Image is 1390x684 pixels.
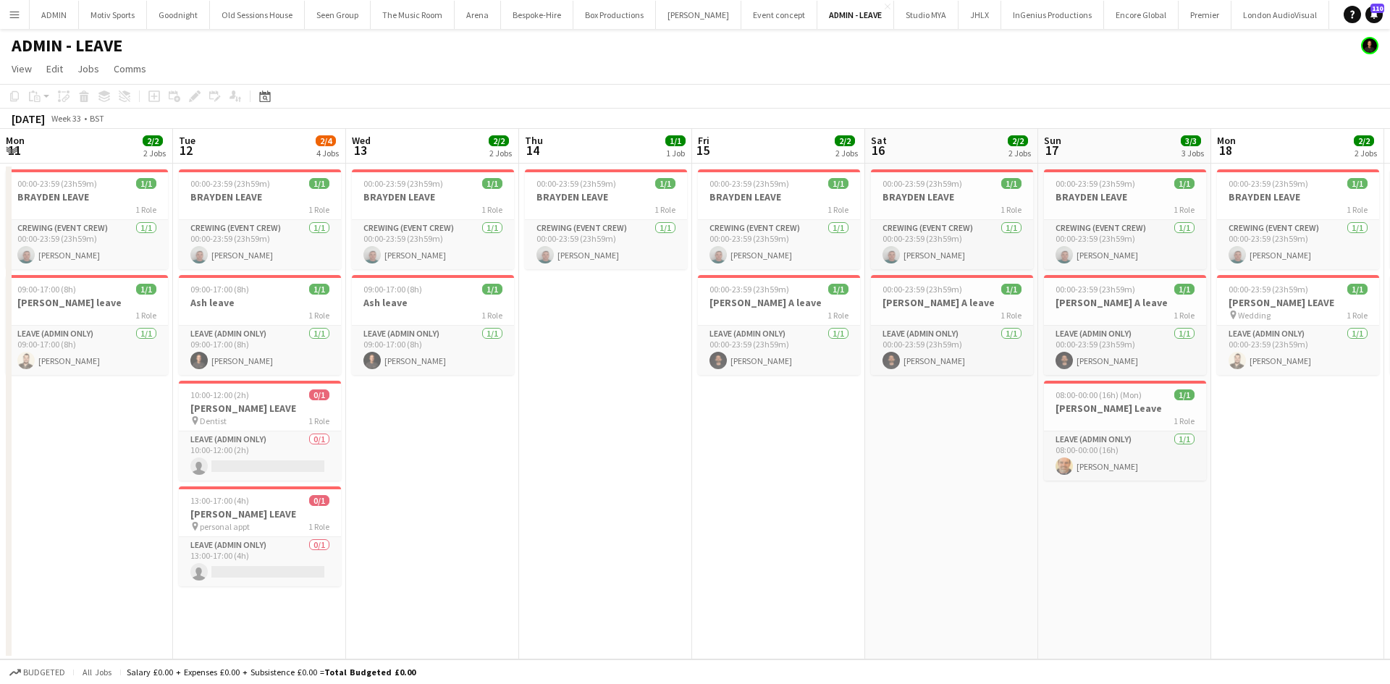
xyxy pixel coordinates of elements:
[6,275,168,375] div: 09:00-17:00 (8h)1/1[PERSON_NAME] leave1 RoleLeave (admin only)1/109:00-17:00 (8h)[PERSON_NAME]
[1056,284,1135,295] span: 00:00-23:59 (23h59m)
[352,169,514,269] app-job-card: 00:00-23:59 (23h59m)1/1BRAYDEN LEAVE1 RoleCrewing (Event Crew)1/100:00-23:59 (23h59m)[PERSON_NAME]
[179,220,341,269] app-card-role: Crewing (Event Crew)1/100:00-23:59 (23h59m)[PERSON_NAME]
[1044,190,1206,203] h3: BRAYDEN LEAVE
[190,284,249,295] span: 09:00-17:00 (8h)
[1056,389,1142,400] span: 08:00-00:00 (16h) (Mon)
[883,284,962,295] span: 00:00-23:59 (23h59m)
[90,113,104,124] div: BST
[179,134,195,147] span: Tue
[959,1,1001,29] button: JHLX
[525,134,543,147] span: Thu
[1044,326,1206,375] app-card-role: Leave (admin only)1/100:00-23:59 (23h59m)[PERSON_NAME]
[179,507,341,520] h3: [PERSON_NAME] LEAVE
[525,220,687,269] app-card-role: Crewing (Event Crew)1/100:00-23:59 (23h59m)[PERSON_NAME]
[1215,142,1236,159] span: 18
[308,415,329,426] span: 1 Role
[698,169,860,269] app-job-card: 00:00-23:59 (23h59m)1/1BRAYDEN LEAVE1 RoleCrewing (Event Crew)1/100:00-23:59 (23h59m)[PERSON_NAME]
[350,142,371,159] span: 13
[1347,204,1368,215] span: 1 Role
[871,169,1033,269] div: 00:00-23:59 (23h59m)1/1BRAYDEN LEAVE1 RoleCrewing (Event Crew)1/100:00-23:59 (23h59m)[PERSON_NAME]
[1217,190,1379,203] h3: BRAYDEN LEAVE
[741,1,817,29] button: Event concept
[6,169,168,269] app-job-card: 00:00-23:59 (23h59m)1/1BRAYDEN LEAVE1 RoleCrewing (Event Crew)1/100:00-23:59 (23h59m)[PERSON_NAME]
[1238,310,1271,321] span: Wedding
[179,275,341,375] div: 09:00-17:00 (8h)1/1Ash leave1 RoleLeave (admin only)1/109:00-17:00 (8h)[PERSON_NAME]
[871,275,1033,375] app-job-card: 00:00-23:59 (23h59m)1/1[PERSON_NAME] A leave1 RoleLeave (admin only)1/100:00-23:59 (23h59m)[PERSO...
[883,178,962,189] span: 00:00-23:59 (23h59m)
[871,190,1033,203] h3: BRAYDEN LEAVE
[709,284,789,295] span: 00:00-23:59 (23h59m)
[1174,389,1195,400] span: 1/1
[1347,310,1368,321] span: 1 Role
[455,1,501,29] button: Arena
[79,1,147,29] button: Motiv Sports
[1217,169,1379,269] app-job-card: 00:00-23:59 (23h59m)1/1BRAYDEN LEAVE1 RoleCrewing (Event Crew)1/100:00-23:59 (23h59m)[PERSON_NAME]
[1044,134,1061,147] span: Sun
[77,62,99,75] span: Jobs
[6,296,168,309] h3: [PERSON_NAME] leave
[1042,142,1061,159] span: 17
[352,275,514,375] app-job-card: 09:00-17:00 (8h)1/1Ash leave1 RoleLeave (admin only)1/109:00-17:00 (8h)[PERSON_NAME]
[828,284,848,295] span: 1/1
[135,310,156,321] span: 1 Role
[501,1,573,29] button: Bespoke-Hire
[1217,275,1379,375] app-job-card: 00:00-23:59 (23h59m)1/1[PERSON_NAME] LEAVE Wedding1 RoleLeave (admin only)1/100:00-23:59 (23h59m)...
[179,381,341,481] app-job-card: 10:00-12:00 (2h)0/1[PERSON_NAME] LEAVE Dentist1 RoleLeave (admin only)0/110:00-12:00 (2h)
[30,1,79,29] button: ADMIN
[179,326,341,375] app-card-role: Leave (admin only)1/109:00-17:00 (8h)[PERSON_NAME]
[525,169,687,269] app-job-card: 00:00-23:59 (23h59m)1/1BRAYDEN LEAVE1 RoleCrewing (Event Crew)1/100:00-23:59 (23h59m)[PERSON_NAME]
[696,142,709,159] span: 15
[1347,178,1368,189] span: 1/1
[1231,1,1329,29] button: London AudioVisual
[1044,431,1206,481] app-card-role: Leave (admin only)1/108:00-00:00 (16h)[PERSON_NAME]
[17,284,76,295] span: 09:00-17:00 (8h)
[1174,178,1195,189] span: 1/1
[308,521,329,532] span: 1 Role
[352,296,514,309] h3: Ash leave
[316,148,339,159] div: 4 Jobs
[871,134,887,147] span: Sat
[835,148,858,159] div: 2 Jobs
[1217,134,1236,147] span: Mon
[1044,220,1206,269] app-card-role: Crewing (Event Crew)1/100:00-23:59 (23h59m)[PERSON_NAME]
[1044,381,1206,481] app-job-card: 08:00-00:00 (16h) (Mon)1/1[PERSON_NAME] Leave1 RoleLeave (admin only)1/108:00-00:00 (16h)[PERSON_...
[1174,415,1195,426] span: 1 Role
[80,667,114,677] span: All jobs
[665,135,686,146] span: 1/1
[6,134,25,147] span: Mon
[12,111,45,126] div: [DATE]
[1008,135,1028,146] span: 2/2
[200,415,227,426] span: Dentist
[1001,310,1022,321] span: 1 Role
[371,1,455,29] button: The Music Room
[1181,135,1201,146] span: 3/3
[1174,310,1195,321] span: 1 Role
[147,1,210,29] button: Goodnight
[828,178,848,189] span: 1/1
[135,204,156,215] span: 1 Role
[655,178,675,189] span: 1/1
[827,310,848,321] span: 1 Role
[179,431,341,481] app-card-role: Leave (admin only)0/110:00-12:00 (2h)
[1044,402,1206,415] h3: [PERSON_NAME] Leave
[190,495,249,506] span: 13:00-17:00 (4h)
[1174,284,1195,295] span: 1/1
[305,1,371,29] button: Seen Group
[143,148,166,159] div: 2 Jobs
[7,664,67,680] button: Budgeted
[114,62,146,75] span: Comms
[1104,1,1179,29] button: Encore Global
[177,142,195,159] span: 12
[1229,178,1308,189] span: 00:00-23:59 (23h59m)
[698,275,860,375] app-job-card: 00:00-23:59 (23h59m)1/1[PERSON_NAME] A leave1 RoleLeave (admin only)1/100:00-23:59 (23h59m)[PERSO...
[1044,275,1206,375] app-job-card: 00:00-23:59 (23h59m)1/1[PERSON_NAME] A leave1 RoleLeave (admin only)1/100:00-23:59 (23h59m)[PERSO...
[489,148,512,159] div: 2 Jobs
[1001,178,1022,189] span: 1/1
[1179,1,1231,29] button: Premier
[573,1,656,29] button: Box Productions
